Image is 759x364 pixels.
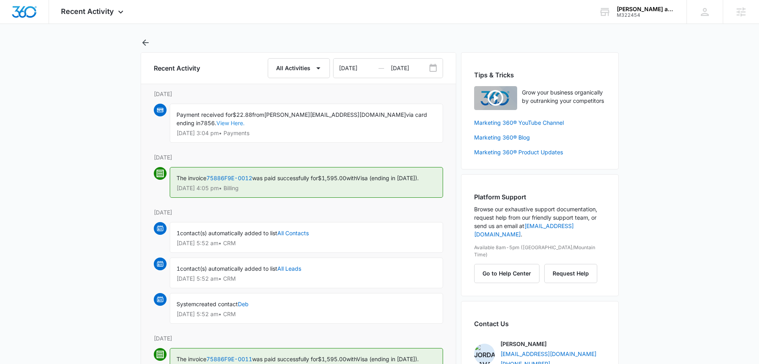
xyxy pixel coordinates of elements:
p: Browse our exhaustive support documentation, request help from our friendly support team, or send... [474,205,606,238]
p: Available 8am-5pm ([GEOGRAPHIC_DATA]/Mountain Time) [474,244,606,258]
a: 75886F9E-0011 [206,356,252,362]
span: was paid successfully for [252,175,318,181]
a: All Contacts [277,230,309,236]
a: All Leads [277,265,301,272]
span: from [252,111,264,118]
a: Deb [238,301,249,307]
span: System [177,301,196,307]
a: Marketing 360® YouTube Channel [474,118,606,127]
span: 7856. [200,120,216,126]
span: The invoice [177,356,206,362]
a: Marketing 360® Product Updates [474,148,606,156]
span: 1 [177,230,180,236]
span: with [346,356,357,362]
p: [DATE] 4:05 pm • Billing [177,185,436,191]
a: Request Help [544,270,597,277]
a: View Here. [216,120,245,126]
a: 75886F9E-0012 [206,175,252,181]
div: account id [617,12,675,18]
span: Payment received for [177,111,233,118]
span: contact(s) automatically added to list [180,265,277,272]
h2: Platform Support [474,192,606,202]
p: [DATE] [154,153,443,161]
a: Marketing 360® Blog [474,133,606,142]
p: [DATE] 5:52 am • CRM [177,276,436,281]
span: $1,595.00 [318,356,346,362]
a: [EMAIL_ADDRESS][DOMAIN_NAME] [500,350,596,358]
h2: Tips & Tricks [474,70,606,80]
p: [DATE] [154,334,443,342]
input: Date Range From [333,59,391,78]
p: [DATE] [154,90,443,98]
span: $22.88 [233,111,252,118]
div: account name [617,6,675,12]
a: Go to Help Center [474,270,544,277]
span: $1,595.00 [318,175,346,181]
span: Visa (ending in [DATE]). [357,356,419,362]
p: [DATE] 5:52 am • CRM [177,311,436,317]
p: [DATE] [154,208,443,216]
span: Visa (ending in [DATE]). [357,175,419,181]
span: 1 [177,265,180,272]
img: Quick Overview Video [474,86,517,110]
p: Grow your business organically by outranking your competitors [522,88,606,105]
p: [DATE] 3:04 pm • Payments [177,130,436,136]
button: Go to Help Center [474,264,539,283]
span: with [346,175,357,181]
span: created contact [196,301,238,307]
span: The invoice [177,175,206,181]
span: [PERSON_NAME] [264,111,310,118]
span: contact(s) automatically added to list [180,230,277,236]
span: was paid successfully for [252,356,318,362]
p: [PERSON_NAME] [500,340,547,348]
button: All Activities [268,58,330,78]
h6: Recent Activity [154,63,200,73]
span: Recent Activity [61,7,114,16]
p: [DATE] 5:52 am • CRM [177,240,436,246]
span: [EMAIL_ADDRESS][DOMAIN_NAME] [310,111,406,118]
div: Date Range Input Group [333,58,443,78]
button: Request Help [544,264,597,283]
h2: Contact Us [474,319,606,329]
span: — [379,59,384,78]
input: Date Range To [391,59,443,78]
